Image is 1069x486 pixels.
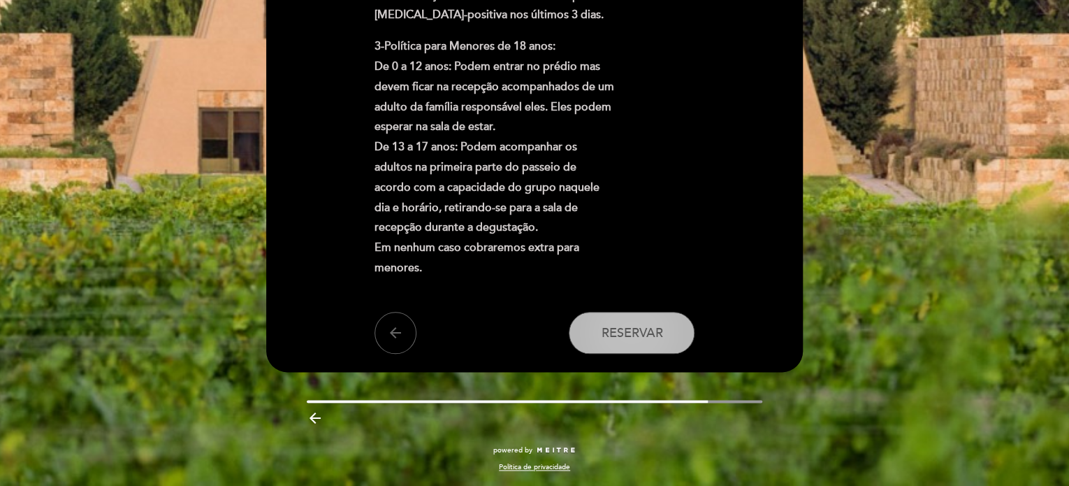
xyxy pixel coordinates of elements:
button: Reservar [569,312,695,354]
a: Política de privacidade [499,462,570,472]
i: arrow_backward [307,410,323,427]
p: 3- De 0 a 12 anos: Podem entrar no prédio mas devem ficar na recepção acompanhados de um adulto d... [374,36,616,278]
a: powered by [493,445,576,455]
img: MEITRE [536,447,576,454]
strong: Política para Menores de 18 anos: [384,39,555,53]
span: powered by [493,445,532,455]
button: arrow_back [374,312,416,354]
span: Reservar [601,325,662,341]
i: arrow_back [387,324,404,341]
